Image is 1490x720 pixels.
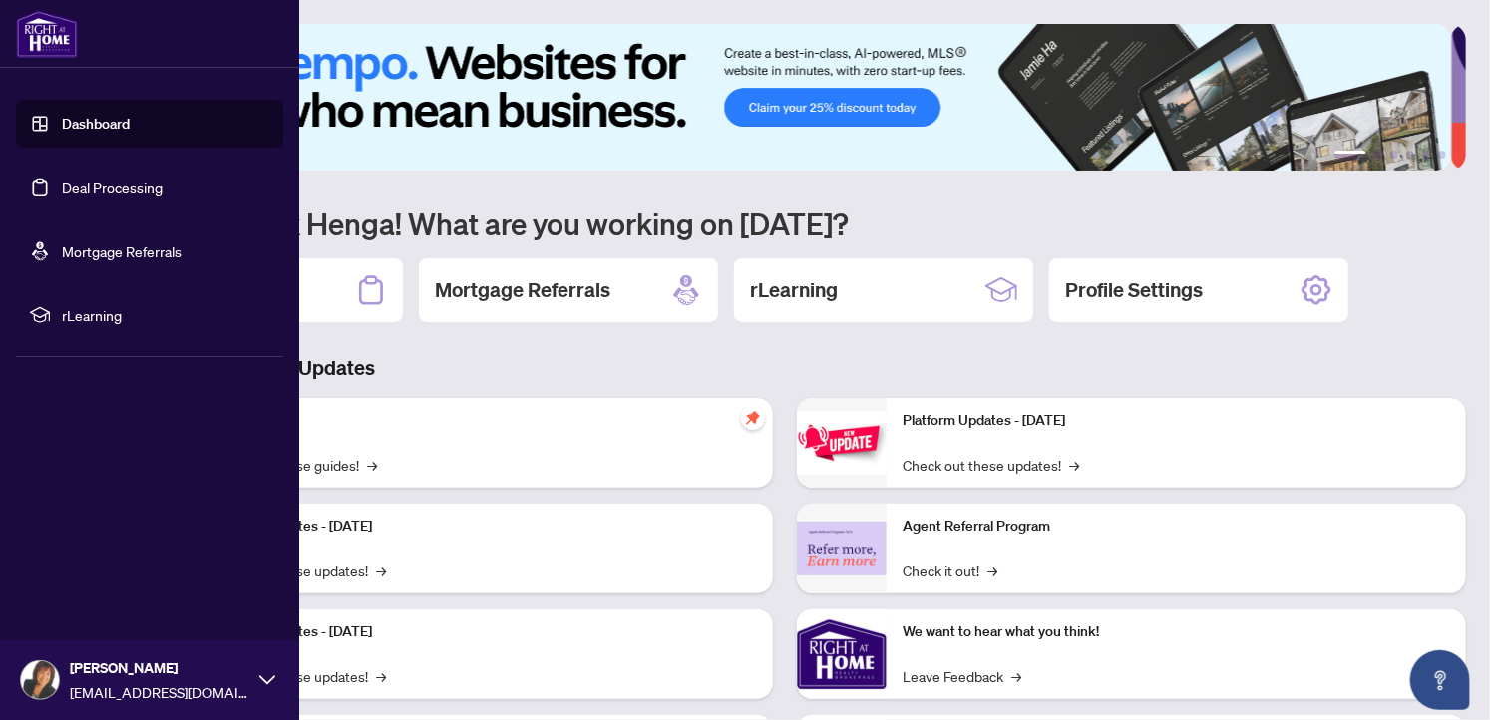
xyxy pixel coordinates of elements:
button: 3 [1390,151,1398,159]
img: Platform Updates - June 23, 2025 [797,411,887,474]
span: → [987,559,997,581]
h2: rLearning [750,276,838,304]
a: Check it out!→ [903,559,997,581]
p: Self-Help [209,410,757,432]
p: Platform Updates - [DATE] [209,516,757,538]
button: Open asap [1410,650,1470,710]
img: Profile Icon [21,661,59,699]
span: → [1011,665,1021,687]
a: Dashboard [62,115,130,133]
p: Platform Updates - [DATE] [903,410,1450,432]
p: Platform Updates - [DATE] [209,621,757,643]
button: 1 [1334,151,1366,159]
span: [EMAIL_ADDRESS][DOMAIN_NAME] [70,681,249,703]
span: → [376,559,386,581]
img: Agent Referral Program [797,522,887,576]
h3: Brokerage & Industry Updates [104,354,1466,382]
img: Slide 0 [104,24,1451,171]
button: 2 [1374,151,1382,159]
h2: Profile Settings [1065,276,1203,304]
button: 4 [1406,151,1414,159]
span: [PERSON_NAME] [70,657,249,679]
span: rLearning [62,304,269,326]
span: → [1069,454,1079,476]
button: 6 [1438,151,1446,159]
a: Mortgage Referrals [62,242,182,260]
button: 5 [1422,151,1430,159]
h2: Mortgage Referrals [435,276,610,304]
span: → [376,665,386,687]
a: Leave Feedback→ [903,665,1021,687]
h1: Welcome back Henga! What are you working on [DATE]? [104,204,1466,242]
a: Check out these updates!→ [903,454,1079,476]
img: logo [16,10,78,58]
span: → [367,454,377,476]
span: pushpin [741,406,765,430]
img: We want to hear what you think! [797,609,887,699]
a: Deal Processing [62,179,163,196]
p: Agent Referral Program [903,516,1450,538]
p: We want to hear what you think! [903,621,1450,643]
